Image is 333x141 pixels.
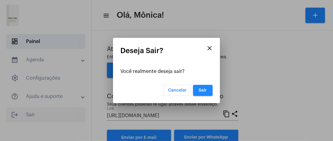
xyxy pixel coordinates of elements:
[163,85,192,96] button: Cancelar
[193,85,213,96] button: Sair
[168,88,187,92] span: Cancelar
[120,69,213,74] div: Você realmente deseja sair?
[199,88,207,92] span: Sair
[206,45,213,52] mat-icon: close
[120,47,213,55] mat-card-title: Deseja Sair?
